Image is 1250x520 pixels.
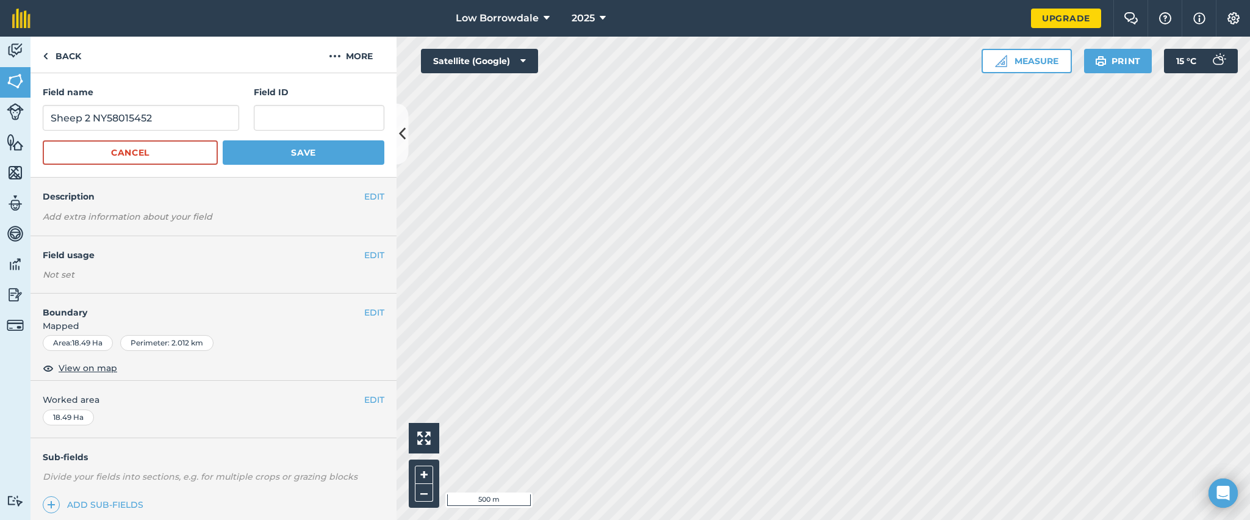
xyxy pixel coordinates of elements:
span: Mapped [31,319,397,333]
img: svg+xml;base64,PHN2ZyB4bWxucz0iaHR0cDovL3d3dy53My5vcmcvMjAwMC9zdmciIHdpZHRoPSIxNCIgaGVpZ2h0PSIyNC... [47,497,56,512]
button: Print [1084,49,1152,73]
button: More [305,37,397,73]
img: A cog icon [1226,12,1241,24]
span: View on map [59,361,117,375]
img: svg+xml;base64,PHN2ZyB4bWxucz0iaHR0cDovL3d3dy53My5vcmcvMjAwMC9zdmciIHdpZHRoPSIxOCIgaGVpZ2h0PSIyNC... [43,361,54,375]
img: Four arrows, one pointing top left, one top right, one bottom right and the last bottom left [417,432,431,445]
img: svg+xml;base64,PHN2ZyB4bWxucz0iaHR0cDovL3d3dy53My5vcmcvMjAwMC9zdmciIHdpZHRoPSIxNyIgaGVpZ2h0PSIxNy... [1193,11,1205,26]
img: svg+xml;base64,PD94bWwgdmVyc2lvbj0iMS4wIiBlbmNvZGluZz0idXRmLTgiPz4KPCEtLSBHZW5lcmF0b3I6IEFkb2JlIE... [7,317,24,334]
button: EDIT [364,393,384,406]
span: 15 ° C [1176,49,1196,73]
button: Measure [982,49,1072,73]
div: Not set [43,269,384,281]
em: Divide your fields into sections, e.g. for multiple crops or grazing blocks [43,471,357,482]
img: svg+xml;base64,PD94bWwgdmVyc2lvbj0iMS4wIiBlbmNvZGluZz0idXRmLTgiPz4KPCEtLSBHZW5lcmF0b3I6IEFkb2JlIE... [7,286,24,304]
button: EDIT [364,190,384,203]
div: Perimeter : 2.012 km [120,335,214,351]
button: – [415,484,433,502]
h4: Description [43,190,384,203]
img: svg+xml;base64,PHN2ZyB4bWxucz0iaHR0cDovL3d3dy53My5vcmcvMjAwMC9zdmciIHdpZHRoPSI5IiBoZWlnaHQ9IjI0Ii... [43,49,48,63]
img: svg+xml;base64,PHN2ZyB4bWxucz0iaHR0cDovL3d3dy53My5vcmcvMjAwMC9zdmciIHdpZHRoPSIyMCIgaGVpZ2h0PSIyNC... [329,49,341,63]
img: svg+xml;base64,PD94bWwgdmVyc2lvbj0iMS4wIiBlbmNvZGluZz0idXRmLTgiPz4KPCEtLSBHZW5lcmF0b3I6IEFkb2JlIE... [7,255,24,273]
img: svg+xml;base64,PHN2ZyB4bWxucz0iaHR0cDovL3d3dy53My5vcmcvMjAwMC9zdmciIHdpZHRoPSI1NiIgaGVpZ2h0PSI2MC... [7,72,24,90]
div: 18.49 Ha [43,410,94,425]
img: Two speech bubbles overlapping with the left bubble in the forefront [1124,12,1138,24]
img: svg+xml;base64,PHN2ZyB4bWxucz0iaHR0cDovL3d3dy53My5vcmcvMjAwMC9zdmciIHdpZHRoPSI1NiIgaGVpZ2h0PSI2MC... [7,164,24,182]
div: Area : 18.49 Ha [43,335,113,351]
a: Back [31,37,93,73]
img: svg+xml;base64,PHN2ZyB4bWxucz0iaHR0cDovL3d3dy53My5vcmcvMjAwMC9zdmciIHdpZHRoPSIxOSIgaGVpZ2h0PSIyNC... [1095,54,1107,68]
h4: Sub-fields [31,450,397,464]
img: fieldmargin Logo [12,9,31,28]
span: 2025 [572,11,595,26]
img: svg+xml;base64,PD94bWwgdmVyc2lvbj0iMS4wIiBlbmNvZGluZz0idXRmLTgiPz4KPCEtLSBHZW5lcmF0b3I6IEFkb2JlIE... [7,495,24,507]
h4: Field usage [43,248,364,262]
button: 15 °C [1164,49,1238,73]
button: EDIT [364,306,384,319]
img: svg+xml;base64,PD94bWwgdmVyc2lvbj0iMS4wIiBlbmNvZGluZz0idXRmLTgiPz4KPCEtLSBHZW5lcmF0b3I6IEFkb2JlIE... [7,225,24,243]
h4: Field name [43,85,239,99]
em: Add extra information about your field [43,211,212,222]
img: Ruler icon [995,55,1007,67]
div: Open Intercom Messenger [1209,478,1238,508]
span: Worked area [43,393,384,406]
button: View on map [43,361,117,375]
img: svg+xml;base64,PD94bWwgdmVyc2lvbj0iMS4wIiBlbmNvZGluZz0idXRmLTgiPz4KPCEtLSBHZW5lcmF0b3I6IEFkb2JlIE... [7,194,24,212]
img: A question mark icon [1158,12,1173,24]
h4: Boundary [31,294,364,319]
img: svg+xml;base64,PD94bWwgdmVyc2lvbj0iMS4wIiBlbmNvZGluZz0idXRmLTgiPz4KPCEtLSBHZW5lcmF0b3I6IEFkb2JlIE... [1206,49,1230,73]
img: svg+xml;base64,PHN2ZyB4bWxucz0iaHR0cDovL3d3dy53My5vcmcvMjAwMC9zdmciIHdpZHRoPSI1NiIgaGVpZ2h0PSI2MC... [7,133,24,151]
button: Cancel [43,140,218,165]
button: Save [223,140,384,165]
a: Upgrade [1031,9,1101,28]
button: EDIT [364,248,384,262]
span: Low Borrowdale [456,11,539,26]
img: svg+xml;base64,PD94bWwgdmVyc2lvbj0iMS4wIiBlbmNvZGluZz0idXRmLTgiPz4KPCEtLSBHZW5lcmF0b3I6IEFkb2JlIE... [7,42,24,60]
h4: Field ID [254,85,384,99]
img: svg+xml;base64,PD94bWwgdmVyc2lvbj0iMS4wIiBlbmNvZGluZz0idXRmLTgiPz4KPCEtLSBHZW5lcmF0b3I6IEFkb2JlIE... [7,103,24,120]
a: Add sub-fields [43,496,148,513]
button: + [415,466,433,484]
button: Satellite (Google) [421,49,538,73]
